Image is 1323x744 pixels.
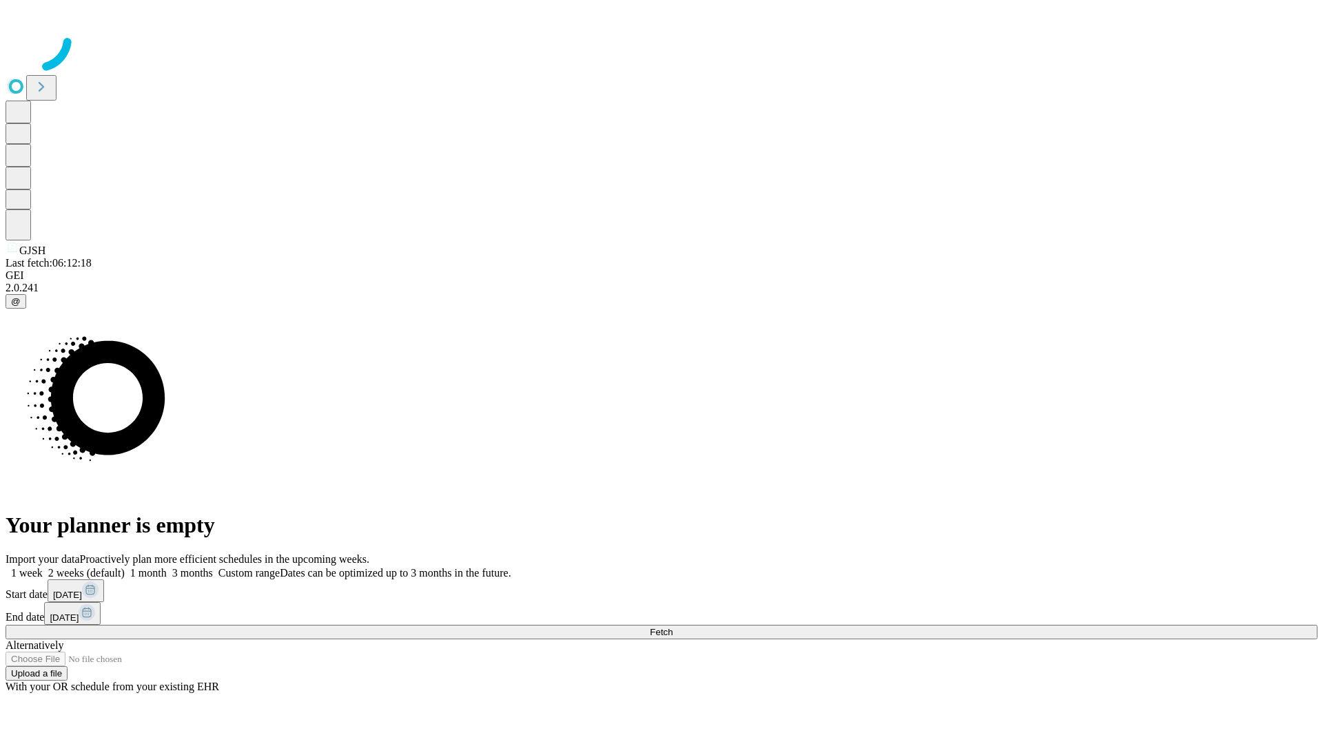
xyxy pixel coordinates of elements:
[172,567,213,579] span: 3 months
[50,612,79,623] span: [DATE]
[44,602,101,625] button: [DATE]
[6,666,68,681] button: Upload a file
[11,567,43,579] span: 1 week
[19,245,45,256] span: GJSH
[6,579,1317,602] div: Start date
[53,590,82,600] span: [DATE]
[6,602,1317,625] div: End date
[48,579,104,602] button: [DATE]
[6,294,26,309] button: @
[218,567,280,579] span: Custom range
[48,567,125,579] span: 2 weeks (default)
[6,257,92,269] span: Last fetch: 06:12:18
[80,553,369,565] span: Proactively plan more efficient schedules in the upcoming weeks.
[650,627,673,637] span: Fetch
[6,681,219,692] span: With your OR schedule from your existing EHR
[6,513,1317,538] h1: Your planner is empty
[11,296,21,307] span: @
[6,553,80,565] span: Import your data
[6,625,1317,639] button: Fetch
[280,567,511,579] span: Dates can be optimized up to 3 months in the future.
[6,639,63,651] span: Alternatively
[6,282,1317,294] div: 2.0.241
[6,269,1317,282] div: GEI
[130,567,167,579] span: 1 month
